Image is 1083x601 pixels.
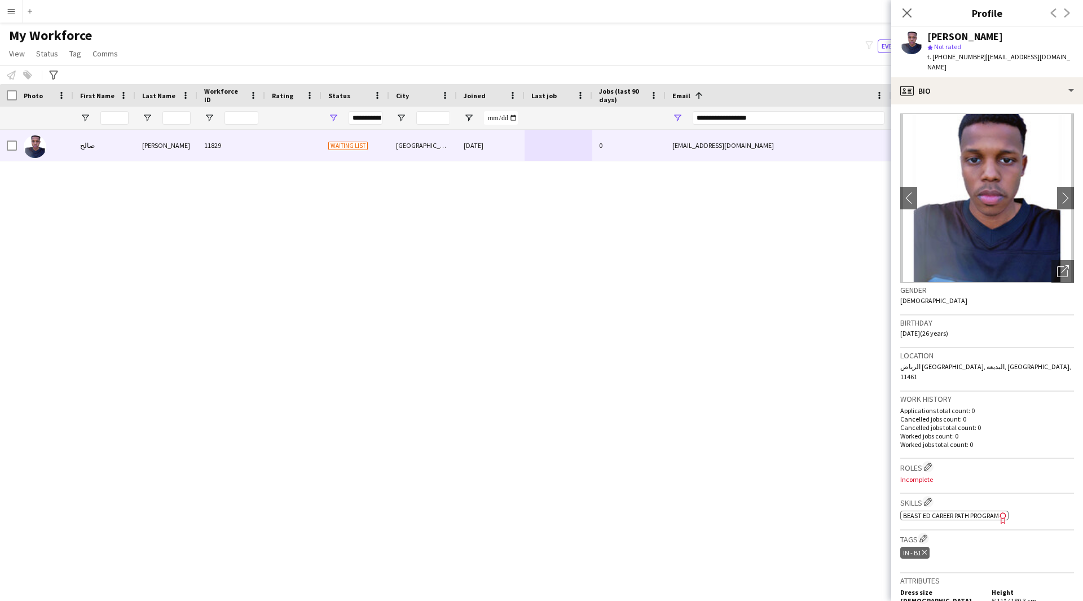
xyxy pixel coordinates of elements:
[900,547,930,559] div: IN - B1
[900,423,1074,432] p: Cancelled jobs total count: 0
[891,6,1083,20] h3: Profile
[927,52,986,61] span: t. [PHONE_NUMBER]
[73,130,135,161] div: صالح
[672,113,683,123] button: Open Filter Menu
[900,461,1074,473] h3: Roles
[900,113,1074,283] img: Crew avatar or photo
[878,40,934,53] button: Everyone8,133
[65,46,86,61] a: Tag
[900,415,1074,423] p: Cancelled jobs count: 0
[531,91,557,100] span: Last job
[900,496,1074,508] h3: Skills
[100,111,129,125] input: First Name Filter Input
[464,113,474,123] button: Open Filter Menu
[328,142,368,150] span: Waiting list
[272,91,293,100] span: Rating
[69,49,81,59] span: Tag
[900,350,1074,361] h3: Location
[484,111,518,125] input: Joined Filter Input
[464,91,486,100] span: Joined
[457,130,525,161] div: [DATE]
[135,130,197,161] div: [PERSON_NAME]
[93,49,118,59] span: Comms
[934,42,961,51] span: Not rated
[416,111,450,125] input: City Filter Input
[900,576,1074,586] h3: Attributes
[891,77,1083,104] div: Bio
[328,91,350,100] span: Status
[900,440,1074,449] p: Worked jobs total count: 0
[142,91,175,100] span: Last Name
[396,113,406,123] button: Open Filter Menu
[672,91,690,100] span: Email
[900,406,1074,415] p: Applications total count: 0
[197,130,265,161] div: 11829
[224,111,258,125] input: Workforce ID Filter Input
[80,113,90,123] button: Open Filter Menu
[204,87,245,104] span: Workforce ID
[900,362,1071,381] span: الرياض [GEOGRAPHIC_DATA], البديعه, [GEOGRAPHIC_DATA], 11461
[927,52,1070,71] span: | [EMAIL_ADDRESS][DOMAIN_NAME]
[599,87,645,104] span: Jobs (last 90 days)
[903,511,999,520] span: Beast ED Career Path Program
[88,46,122,61] a: Comms
[592,130,666,161] div: 0
[32,46,63,61] a: Status
[328,113,338,123] button: Open Filter Menu
[900,318,1074,328] h3: Birthday
[666,130,891,161] div: [EMAIL_ADDRESS][DOMAIN_NAME]
[693,111,884,125] input: Email Filter Input
[396,91,409,100] span: City
[900,329,948,337] span: [DATE] (26 years)
[389,130,457,161] div: [GEOGRAPHIC_DATA]
[162,111,191,125] input: Last Name Filter Input
[1051,260,1074,283] div: Open photos pop-in
[24,135,46,158] img: صالح محمد
[900,296,967,305] span: [DEMOGRAPHIC_DATA]
[900,432,1074,440] p: Worked jobs count: 0
[927,32,1003,42] div: [PERSON_NAME]
[900,533,1074,545] h3: Tags
[900,475,1074,484] p: Incomplete
[36,49,58,59] span: Status
[9,27,92,44] span: My Workforce
[900,394,1074,404] h3: Work history
[80,91,115,100] span: First Name
[204,113,214,123] button: Open Filter Menu
[24,91,43,100] span: Photo
[9,49,25,59] span: View
[47,68,60,82] app-action-btn: Advanced filters
[5,46,29,61] a: View
[992,588,1074,596] h5: Height
[142,113,152,123] button: Open Filter Menu
[900,285,1074,295] h3: Gender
